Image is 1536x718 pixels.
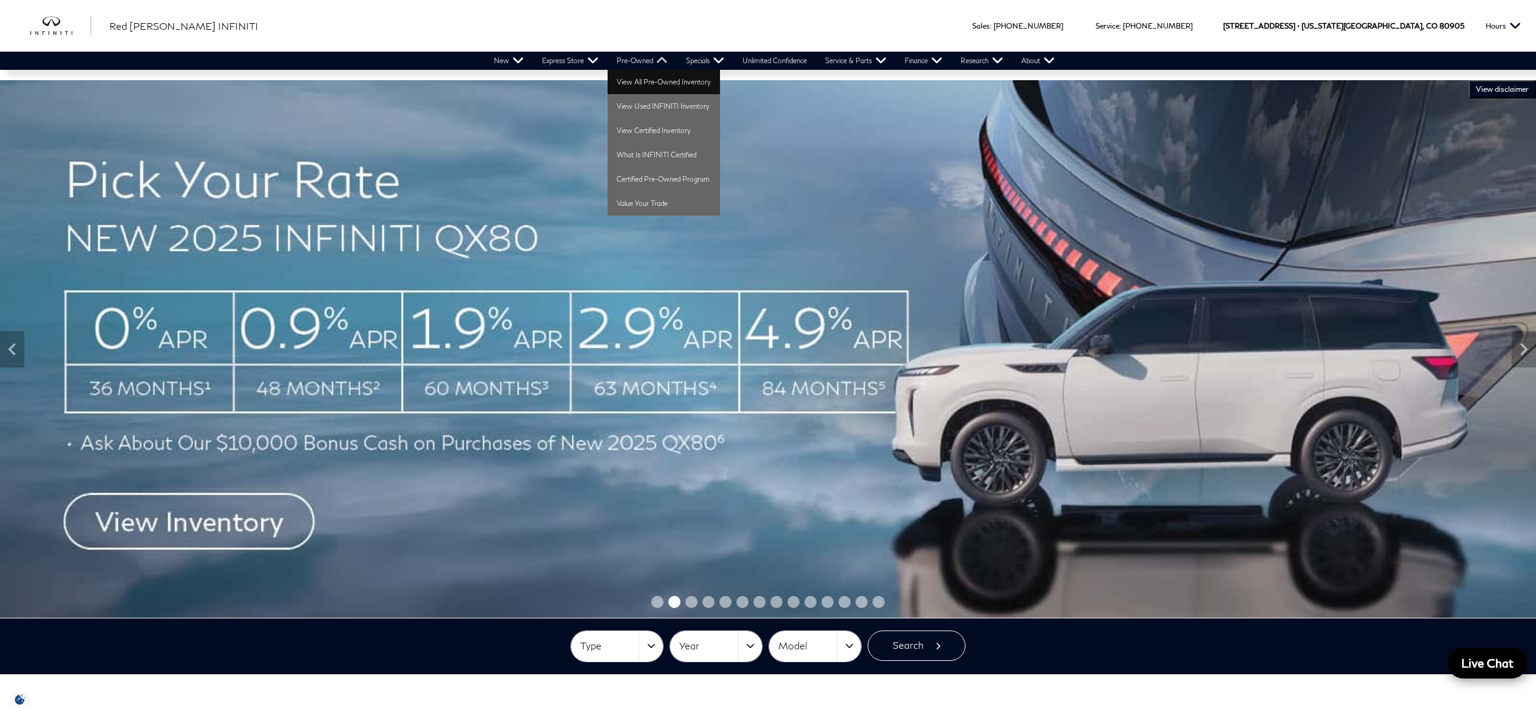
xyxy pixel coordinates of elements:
span: Go to slide 14 [873,596,885,608]
div: Next [1512,331,1536,368]
button: Year [670,631,762,662]
span: Go to slide 2 [668,596,681,608]
a: View All Pre-Owned Inventory [608,70,720,94]
a: Value Your Trade [608,191,720,216]
nav: Main Navigation [485,52,1064,70]
span: Go to slide 4 [702,596,715,608]
span: Go to slide 10 [804,596,817,608]
span: Go to slide 7 [753,596,766,608]
img: Opt-Out Icon [6,693,34,706]
a: [PHONE_NUMBER] [1123,21,1193,30]
span: Type [580,636,639,656]
button: Model [769,631,861,662]
a: About [1012,52,1064,70]
button: Type [571,631,663,662]
a: [PHONE_NUMBER] [993,21,1063,30]
span: Go to slide 3 [685,596,698,608]
span: Go to slide 5 [719,596,732,608]
a: Specials [677,52,733,70]
span: Red [PERSON_NAME] INFINITI [109,20,258,32]
a: New [485,52,533,70]
a: Live Chat [1448,648,1527,679]
span: Live Chat [1455,655,1520,671]
span: VIEW DISCLAIMER [1476,84,1529,94]
button: Search [868,631,965,661]
a: Unlimited Confidence [733,52,816,70]
a: Pre-Owned [608,52,677,70]
span: Go to slide 13 [855,596,868,608]
span: : [990,21,992,30]
a: Service & Parts [816,52,896,70]
a: Certified Pre-Owned Program [608,167,720,191]
span: Go to slide 1 [651,596,663,608]
span: Go to slide 6 [736,596,749,608]
a: infiniti [30,16,91,36]
a: Research [951,52,1012,70]
button: VIEW DISCLAIMER [1469,80,1536,98]
span: : [1119,21,1121,30]
span: Year [679,636,738,656]
a: Express Store [533,52,608,70]
img: INFINITI [30,16,91,36]
a: Finance [896,52,951,70]
section: Click to Open Cookie Consent Modal [6,693,34,706]
span: Go to slide 11 [821,596,834,608]
a: Red [PERSON_NAME] INFINITI [109,19,258,33]
span: Service [1095,21,1119,30]
span: Go to slide 12 [838,596,851,608]
a: View Certified Inventory [608,118,720,143]
a: View Used INFINITI Inventory [608,94,720,118]
a: What Is INFINITI Certified [608,143,720,167]
span: Model [778,636,837,656]
a: [STREET_ADDRESS] • [US_STATE][GEOGRAPHIC_DATA], CO 80905 [1223,21,1464,30]
span: Sales [972,21,990,30]
span: Go to slide 9 [787,596,800,608]
span: Go to slide 8 [770,596,783,608]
